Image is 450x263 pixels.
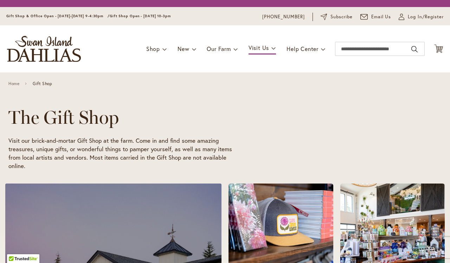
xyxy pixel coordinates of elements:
h1: The Gift Shop [8,107,421,128]
span: Log In/Register [408,13,444,20]
span: Gift Shop [33,81,52,86]
span: Gift Shop & Office Open - [DATE]-[DATE] 9-4:30pm / [6,14,110,18]
a: Subscribe [321,13,353,20]
span: Visit Us [249,44,269,51]
a: Home [8,81,19,86]
span: Gift Shop Open - [DATE] 10-3pm [110,14,171,18]
span: Our Farm [207,45,231,52]
span: New [178,45,189,52]
span: Help Center [287,45,319,52]
a: Log In/Register [399,13,444,20]
p: Visit our brick-and-mortar Gift Shop at the farm. Come in and find some amazing treasures, unique... [8,136,237,170]
button: Search [411,44,418,55]
span: Email Us [371,13,391,20]
span: Subscribe [330,13,353,20]
a: store logo [7,36,81,62]
a: Email Us [360,13,391,20]
span: Shop [146,45,160,52]
a: [PHONE_NUMBER] [262,13,305,20]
